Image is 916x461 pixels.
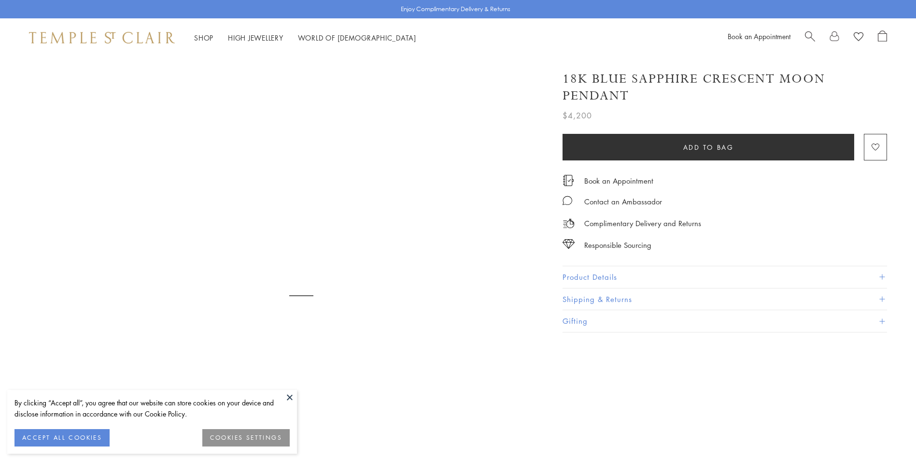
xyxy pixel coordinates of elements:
a: ShopShop [194,33,213,43]
img: MessageIcon-01_2.svg [563,196,572,205]
img: icon_delivery.svg [563,217,575,230]
button: Gifting [563,310,887,332]
a: Search [805,30,815,45]
img: icon_appointment.svg [563,175,574,186]
div: Responsible Sourcing [584,239,651,251]
div: By clicking “Accept all”, you agree that our website can store cookies on your device and disclos... [14,397,290,419]
p: Enjoy Complimentary Delivery & Returns [401,4,510,14]
button: ACCEPT ALL COOKIES [14,429,110,447]
a: View Wishlist [854,30,863,45]
a: Book an Appointment [728,31,790,41]
p: Complimentary Delivery and Returns [584,217,701,230]
button: Shipping & Returns [563,288,887,310]
a: World of [DEMOGRAPHIC_DATA]World of [DEMOGRAPHIC_DATA] [298,33,416,43]
nav: Main navigation [194,32,416,44]
h1: 18K Blue Sapphire Crescent Moon Pendant [563,71,887,104]
img: Temple St. Clair [29,32,175,43]
span: Add to bag [683,142,734,153]
a: High JewelleryHigh Jewellery [228,33,283,43]
span: $4,200 [563,109,592,122]
button: Product Details [563,266,887,288]
a: Open Shopping Bag [878,30,887,45]
a: Book an Appointment [584,175,653,186]
button: COOKIES SETTINGS [202,429,290,447]
div: Contact an Ambassador [584,196,662,208]
img: icon_sourcing.svg [563,239,575,249]
button: Add to bag [563,134,854,160]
